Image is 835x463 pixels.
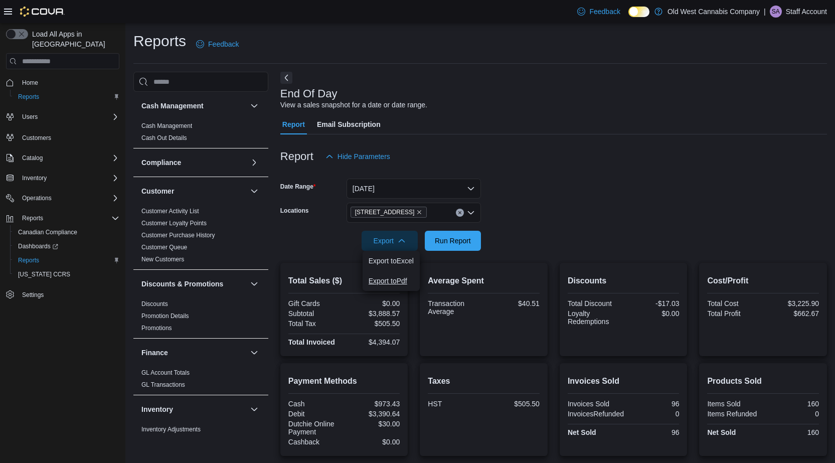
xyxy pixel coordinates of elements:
[141,348,246,358] button: Finance
[141,437,223,445] span: Inventory by Product Historical
[280,183,316,191] label: Date Range
[141,312,189,320] span: Promotion Details
[141,231,215,239] span: Customer Purchase History
[18,289,48,301] a: Settings
[772,6,780,18] span: SA
[18,256,39,264] span: Reports
[10,253,123,267] button: Reports
[20,7,65,17] img: Cova
[18,77,42,89] a: Home
[14,226,119,238] span: Canadian Compliance
[141,186,246,196] button: Customer
[2,287,123,302] button: Settings
[568,375,680,387] h2: Invoices Sold
[141,208,199,215] a: Customer Activity List
[2,110,123,124] button: Users
[428,275,540,287] h2: Average Spent
[347,179,481,199] button: [DATE]
[22,113,38,121] span: Users
[346,438,400,446] div: $0.00
[368,231,412,251] span: Export
[133,298,268,338] div: Discounts & Promotions
[141,348,168,358] h3: Finance
[141,404,246,414] button: Inventory
[362,231,418,251] button: Export
[248,347,260,359] button: Finance
[568,299,621,307] div: Total Discount
[133,120,268,148] div: Cash Management
[18,131,119,143] span: Customers
[428,299,481,316] div: Transaction Average
[765,400,819,408] div: 160
[22,214,43,222] span: Reports
[10,225,123,239] button: Canadian Compliance
[765,410,819,418] div: 0
[288,338,335,346] strong: Total Invoiced
[456,209,464,217] button: Clear input
[288,420,342,436] div: Dutchie Online Payment
[141,219,207,227] span: Customer Loyalty Points
[369,277,414,285] span: Export to Pdf
[707,375,819,387] h2: Products Sold
[589,7,620,17] span: Feedback
[18,172,119,184] span: Inventory
[355,207,415,217] span: [STREET_ADDRESS]
[346,400,400,408] div: $973.43
[248,185,260,197] button: Customer
[288,310,342,318] div: Subtotal
[18,228,77,236] span: Canadian Compliance
[786,6,827,18] p: Staff Account
[707,410,761,418] div: Items Refunded
[282,114,305,134] span: Report
[280,88,338,100] h3: End Of Day
[141,369,190,376] a: GL Account Totals
[2,151,123,165] button: Catalog
[288,275,400,287] h2: Total Sales ($)
[22,134,51,142] span: Customers
[141,279,223,289] h3: Discounts & Promotions
[141,134,187,141] a: Cash Out Details
[467,209,475,217] button: Open list of options
[141,381,185,389] span: GL Transactions
[141,404,173,414] h3: Inventory
[141,313,189,320] a: Promotion Details
[141,243,187,251] span: Customer Queue
[765,428,819,436] div: 160
[22,174,47,182] span: Inventory
[14,268,74,280] a: [US_STATE] CCRS
[765,299,819,307] div: $3,225.90
[486,400,540,408] div: $505.50
[280,100,427,110] div: View a sales snapshot for a date or date range.
[141,256,184,263] a: New Customers
[141,232,215,239] a: Customer Purchase History
[346,310,400,318] div: $3,888.57
[18,76,119,89] span: Home
[346,338,400,346] div: $4,394.07
[2,191,123,205] button: Operations
[2,75,123,90] button: Home
[707,275,819,287] h2: Cost/Profit
[192,34,243,54] a: Feedback
[369,257,414,265] span: Export to Excel
[707,299,761,307] div: Total Cost
[141,122,192,130] span: Cash Management
[317,114,381,134] span: Email Subscription
[625,299,679,307] div: -$17.03
[667,6,760,18] p: Old West Cannabis Company
[625,310,679,318] div: $0.00
[28,29,119,49] span: Load All Apps in [GEOGRAPHIC_DATA]
[18,132,55,144] a: Customers
[141,158,181,168] h3: Compliance
[18,111,42,123] button: Users
[280,207,309,215] label: Locations
[18,152,47,164] button: Catalog
[10,239,123,253] a: Dashboards
[18,270,70,278] span: [US_STATE] CCRS
[18,212,119,224] span: Reports
[14,254,119,266] span: Reports
[416,209,422,215] button: Remove 215 King Street East from selection in this group
[141,122,192,129] a: Cash Management
[141,279,246,289] button: Discounts & Promotions
[141,220,207,227] a: Customer Loyalty Points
